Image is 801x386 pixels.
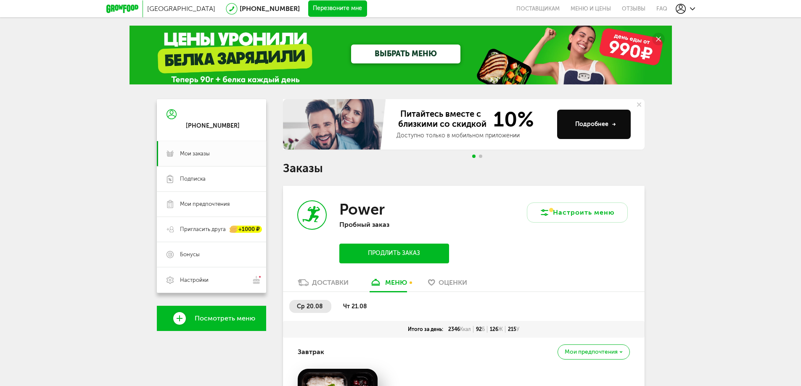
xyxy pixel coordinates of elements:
[339,221,449,228] p: Пробный заказ
[365,278,411,291] a: меню
[186,122,240,130] div: [PHONE_NUMBER]
[293,278,353,291] a: Доставки
[195,315,255,322] span: Посмотреть меню
[283,163,645,174] h1: Заказы
[339,200,385,218] h3: Power
[157,306,266,331] a: Посмотреть меню
[439,278,467,286] span: Оценки
[157,141,266,166] a: Мои заказы
[472,155,476,158] span: Go to slide 1
[527,202,628,223] button: Настроить меню
[498,326,503,332] span: Ж
[180,200,230,208] span: Мои предпочтения
[180,251,200,258] span: Бонусы
[283,99,388,150] img: family-banner.579af9d.jpg
[343,303,367,310] span: чт 21.08
[339,244,449,263] button: Продлить заказ
[424,278,471,291] a: Оценки
[397,131,550,140] div: Доступно только в мобильном приложении
[516,326,519,332] span: У
[240,5,300,13] a: [PHONE_NUMBER]
[157,242,266,267] a: Бонусы
[157,267,266,293] a: Настройки
[575,120,616,129] div: Подробнее
[397,109,488,130] span: Питайтесь вместе с близкими со скидкой
[405,326,446,333] div: Итого за день:
[565,349,618,355] span: Мои предпочтения
[157,166,266,192] a: Подписка
[351,45,460,63] a: ВЫБРАТЬ МЕНЮ
[482,326,485,332] span: Б
[446,326,473,333] div: 2346
[505,326,522,333] div: 215
[180,226,226,233] span: Пригласить друга
[180,175,206,183] span: Подписка
[479,155,482,158] span: Go to slide 2
[180,276,209,284] span: Настройки
[308,0,367,17] button: Перезвоните мне
[147,5,215,13] span: [GEOGRAPHIC_DATA]
[385,278,407,286] div: меню
[157,217,266,242] a: Пригласить друга +1000 ₽
[297,303,323,310] span: ср 20.08
[230,226,262,233] div: +1000 ₽
[487,326,505,333] div: 126
[312,278,349,286] div: Доставки
[488,109,534,130] span: 10%
[460,326,471,332] span: Ккал
[298,344,324,360] h4: Завтрак
[157,192,266,217] a: Мои предпочтения
[180,150,210,158] span: Мои заказы
[473,326,487,333] div: 92
[557,110,631,139] button: Подробнее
